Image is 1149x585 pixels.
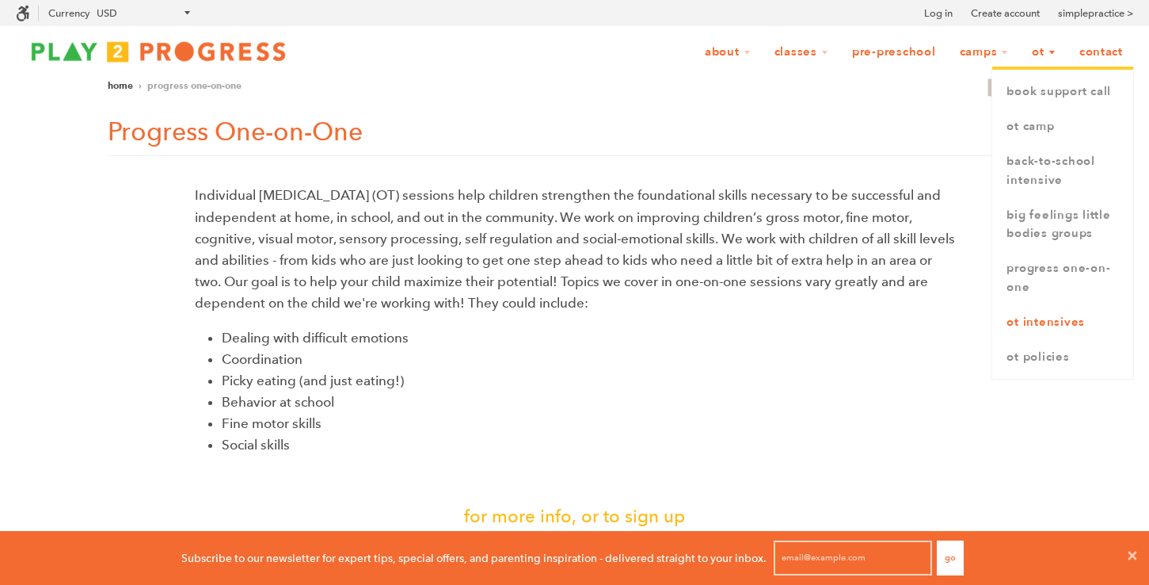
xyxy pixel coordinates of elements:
[108,114,1042,157] h1: Progress One-on-One
[222,434,955,456] li: Social skills
[1022,37,1066,67] a: OT
[1069,37,1133,67] a: Contact
[992,340,1133,375] a: OT Policies
[1058,6,1133,21] a: simplepractice >
[971,6,1040,21] a: Create account
[992,109,1133,144] a: OT Camp
[16,36,301,67] img: Play2Progress logo
[222,413,955,434] li: Fine motor skills
[924,6,953,21] a: Log in
[195,185,955,314] p: Individual [MEDICAL_DATA] (OT) sessions help children strengthen the foundational skills necessar...
[48,7,89,19] label: Currency
[222,370,955,392] li: Picky eating (and just eating!)
[842,37,946,67] a: Pre-Preschool
[181,549,767,567] p: Subscribe to our newsletter for expert tips, special offers, and parenting inspiration - delivere...
[992,198,1133,252] a: Big Feelings Little Bodies Groups
[992,305,1133,340] a: OT Intensives
[464,506,685,527] span: for more info, or to sign up
[222,349,955,370] li: Coordination
[222,392,955,413] li: Behavior at school
[937,541,964,575] button: Go
[108,78,242,94] nav: breadcrumbs
[774,541,932,575] input: email@example.com
[147,79,242,91] span: Progress One-on-One
[949,37,1019,67] a: Camps
[992,144,1133,198] a: Back-to-School Intensive
[992,251,1133,305] a: Progress One-on-One
[139,79,142,91] span: ›
[222,327,955,349] li: Dealing with difficult emotions
[108,79,133,91] a: Home
[694,37,761,67] a: About
[764,37,839,67] a: Classes
[992,75,1133,109] a: book support call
